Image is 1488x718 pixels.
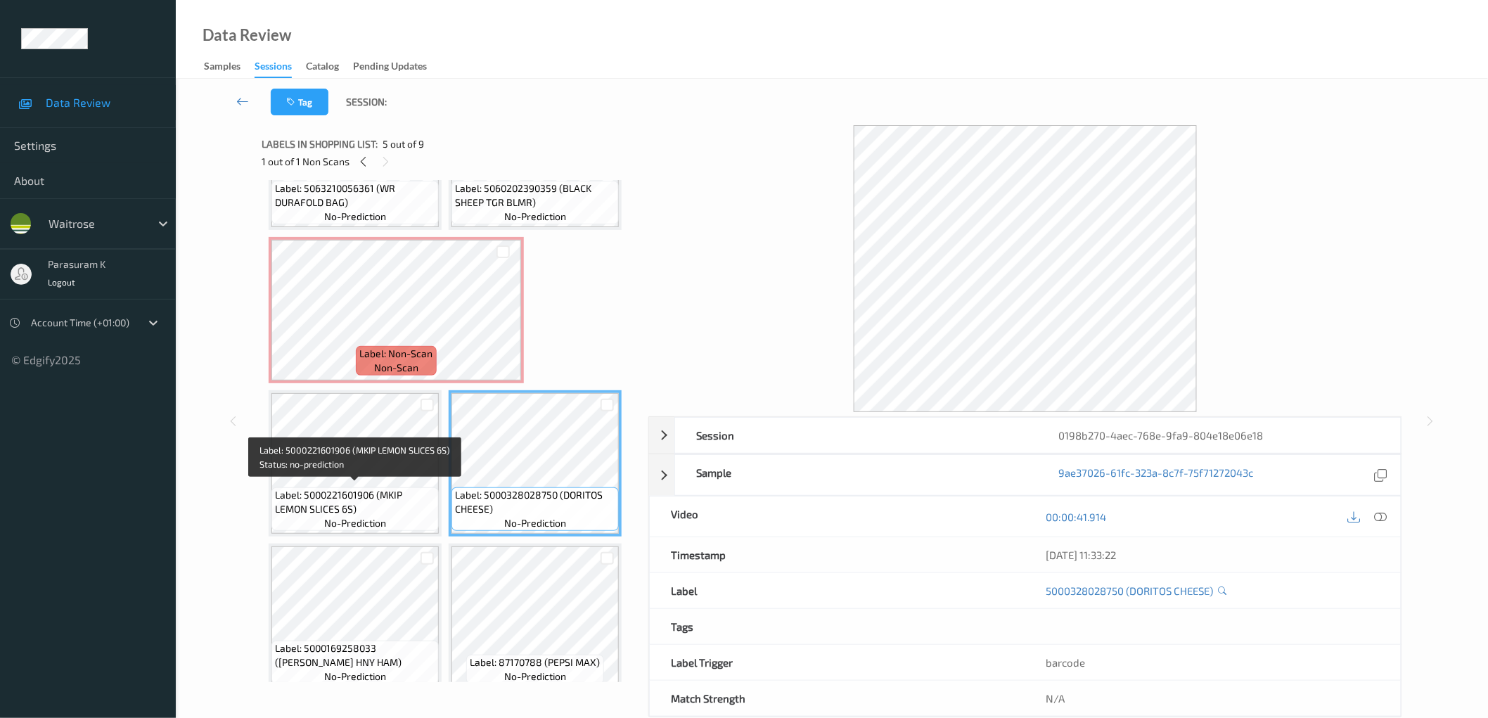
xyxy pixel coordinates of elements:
a: 00:00:41.914 [1046,510,1107,524]
span: Label: Non-Scan [360,347,433,361]
span: Label: 5000328028750 (DORITOS CHEESE) [455,488,615,516]
div: Data Review [203,28,291,42]
div: Sample [675,455,1038,495]
div: [DATE] 11:33:22 [1046,548,1380,562]
span: Label: 5000221601906 (MKIP LEMON SLICES 6S) [275,488,435,516]
a: 9ae37026-61fc-323a-8c7f-75f71272043c [1059,466,1254,485]
span: Label: 5063210056361 (WR DURAFOLD BAG) [275,181,435,210]
span: no-prediction [324,669,386,684]
div: Session [675,418,1038,453]
span: 5 out of 9 [383,137,424,151]
span: Label: 87170788 (PEPSI MAX) [470,655,601,669]
div: Label [650,573,1025,608]
div: Timestamp [650,537,1025,572]
a: Catalog [306,57,353,77]
span: Session: [346,95,387,109]
div: Label Trigger [650,645,1025,680]
div: Sample9ae37026-61fc-323a-8c7f-75f71272043c [649,454,1402,496]
div: Match Strength [650,681,1025,716]
div: Tags [650,609,1025,644]
div: Catalog [306,59,339,77]
a: 5000328028750 (DORITOS CHEESE) [1046,584,1214,598]
div: Samples [204,59,240,77]
div: N/A [1025,681,1401,716]
div: Sessions [255,59,292,78]
span: Label: 5000169258033 ([PERSON_NAME] HNY HAM) [275,641,435,669]
a: Sessions [255,57,306,78]
span: no-prediction [504,210,566,224]
div: Session0198b270-4aec-768e-9fa9-804e18e06e18 [649,417,1402,454]
a: Samples [204,57,255,77]
div: 0198b270-4aec-768e-9fa9-804e18e06e18 [1038,418,1401,453]
span: no-prediction [324,516,386,530]
span: Labels in shopping list: [262,137,378,151]
div: 1 out of 1 Non Scans [262,153,639,170]
div: barcode [1025,645,1401,680]
span: Label: 5060202390359 (BLACK SHEEP TGR BLMR) [455,181,615,210]
button: Tag [271,89,328,115]
span: no-prediction [324,210,386,224]
span: no-prediction [504,669,566,684]
span: no-prediction [504,516,566,530]
div: Pending Updates [353,59,427,77]
a: Pending Updates [353,57,441,77]
div: Video [650,496,1025,537]
span: non-scan [374,361,418,375]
